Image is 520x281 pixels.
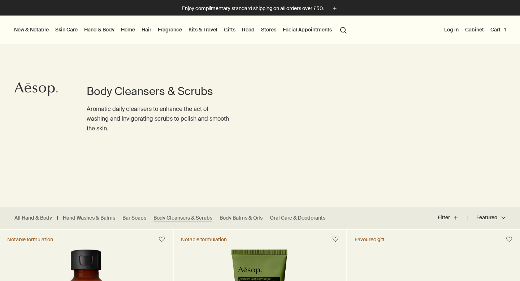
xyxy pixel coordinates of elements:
[443,25,460,34] button: Log in
[182,4,339,13] button: Enjoy complimentary standard shipping on all orders over £50.
[140,25,153,34] a: Hair
[220,215,263,221] a: Body Balms & Oils
[13,80,60,100] a: Aesop
[489,25,507,34] button: Cart1
[182,5,324,12] p: Enjoy complimentary standard shipping on all orders over £50.
[187,25,219,34] a: Kits & Travel
[260,25,278,34] button: Stores
[153,215,212,221] a: Body Cleansers & Scrubs
[270,215,325,221] a: Oral Care & Deodorants
[464,25,485,34] a: Cabinet
[155,233,168,246] button: Save to cabinet
[13,25,50,34] button: New & Notable
[87,104,231,134] p: Aromatic daily cleansers to enhance the act of washing and invigorating scrubs to polish and smoo...
[355,236,385,243] div: Favoured gift
[329,233,342,246] button: Save to cabinet
[240,25,256,34] a: Read
[156,25,183,34] a: Fragrance
[222,25,237,34] a: Gifts
[337,23,350,36] button: Open search
[14,82,58,96] svg: Aesop
[54,25,79,34] a: Skin Care
[281,25,333,34] a: Facial Appointments
[7,236,53,243] div: Notable formulation
[14,215,52,221] a: All Hand & Body
[467,209,506,226] button: Featured
[443,16,507,44] nav: supplementary
[503,233,516,246] button: Save to cabinet
[63,215,115,221] a: Hand Washes & Balms
[13,16,350,44] nav: primary
[83,25,116,34] a: Hand & Body
[181,236,227,243] div: Notable formulation
[438,209,467,226] button: Filter
[122,215,146,221] a: Bar Soaps
[87,84,231,99] h1: Body Cleansers & Scrubs
[120,25,136,34] a: Home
